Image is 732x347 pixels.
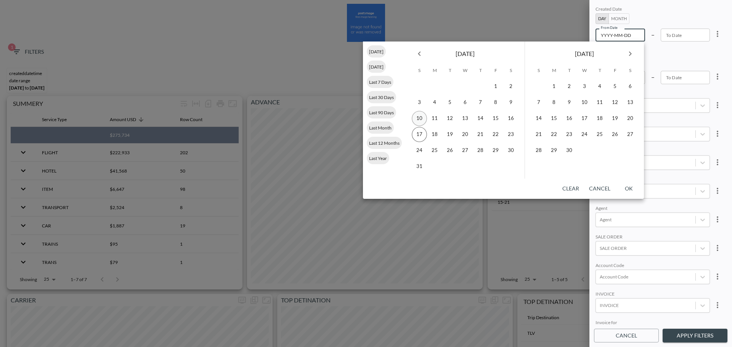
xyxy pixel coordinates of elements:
[601,25,618,30] label: From Date
[503,127,518,142] button: 23
[367,122,394,134] div: Last Month
[367,106,396,118] div: Last 90 Days
[532,63,546,78] span: Sunday
[562,79,577,94] button: 2
[503,143,518,158] button: 30
[607,111,623,126] button: 19
[488,79,503,94] button: 1
[710,69,725,84] button: more
[427,143,442,158] button: 25
[442,111,457,126] button: 12
[651,72,655,81] p: –
[596,177,710,184] div: GROUP ID
[562,111,577,126] button: 16
[577,127,592,142] button: 24
[489,63,502,78] span: Friday
[592,95,607,110] button: 11
[592,127,607,142] button: 25
[607,127,623,142] button: 26
[427,111,442,126] button: 11
[488,95,503,110] button: 8
[488,111,503,126] button: 15
[503,79,518,94] button: 2
[596,13,609,24] button: Day
[710,297,725,313] button: more
[546,127,562,142] button: 22
[546,143,562,158] button: 29
[474,63,487,78] span: Thursday
[608,13,629,24] button: Month
[710,212,725,227] button: more
[710,183,725,198] button: more
[367,152,389,164] div: Last Year
[457,143,473,158] button: 27
[412,95,427,110] button: 3
[596,29,645,42] input: YYYY-MM-DD
[503,111,518,126] button: 16
[546,111,562,126] button: 15
[367,76,393,88] div: Last 7 Days
[623,46,638,61] button: Next month
[577,111,592,126] button: 17
[661,29,710,42] input: YYYY-MM-DD
[367,140,402,146] span: Last 12 Months
[488,143,503,158] button: 29
[596,148,710,155] div: DATA AREA
[547,63,561,78] span: Monday
[531,127,546,142] button: 21
[504,63,518,78] span: Saturday
[661,71,710,84] input: YYYY-MM-DD
[531,95,546,110] button: 7
[413,63,426,78] span: Sunday
[473,111,488,126] button: 14
[607,79,623,94] button: 5
[562,95,577,110] button: 9
[412,159,427,174] button: 31
[623,111,638,126] button: 20
[546,79,562,94] button: 1
[575,48,594,59] span: [DATE]
[663,329,727,343] button: Apply Filters
[412,46,427,61] button: Previous month
[412,127,427,142] button: 17
[710,26,725,42] button: more
[367,45,386,58] div: [DATE]
[623,63,637,78] span: Saturday
[427,95,442,110] button: 4
[577,79,592,94] button: 3
[473,95,488,110] button: 7
[367,125,394,131] span: Last Month
[596,291,710,298] div: INVOICE
[503,95,518,110] button: 9
[596,262,710,270] div: Account Code
[443,63,457,78] span: Tuesday
[710,240,725,256] button: more
[596,205,710,213] div: Agent
[488,127,503,142] button: 22
[592,111,607,126] button: 18
[442,127,457,142] button: 19
[562,63,576,78] span: Tuesday
[710,126,725,141] button: more
[596,6,710,13] div: Created Date
[607,95,623,110] button: 12
[710,98,725,113] button: more
[592,79,607,94] button: 4
[531,143,546,158] button: 28
[473,127,488,142] button: 21
[457,111,473,126] button: 13
[596,234,710,241] div: SALE ORDER
[458,63,472,78] span: Wednesday
[596,320,710,327] div: Invoice for
[457,95,473,110] button: 6
[710,269,725,284] button: more
[562,143,577,158] button: 30
[546,95,562,110] button: 8
[367,64,386,70] span: [DATE]
[562,127,577,142] button: 23
[596,48,710,56] div: Departure Date
[427,127,442,142] button: 18
[578,63,591,78] span: Wednesday
[594,329,659,343] button: Cancel
[651,30,655,39] p: –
